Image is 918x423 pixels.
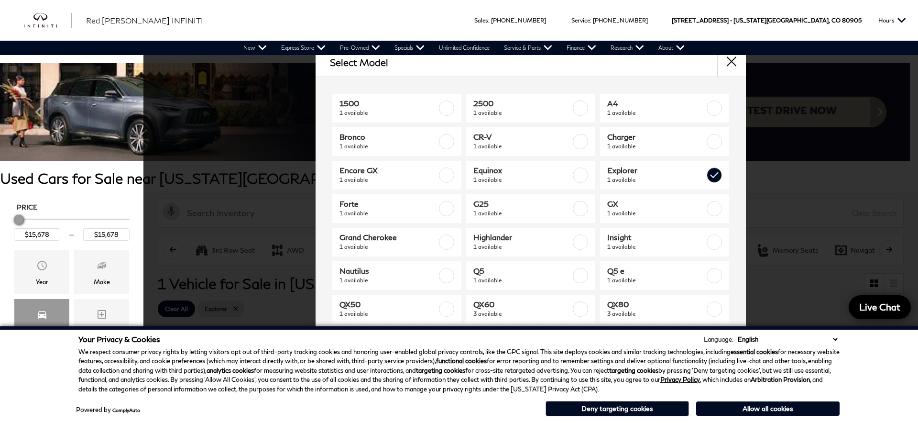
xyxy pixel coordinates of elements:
span: 1 available [607,242,705,252]
span: Grand Cherokee [339,233,437,242]
a: Q5 e1 available [600,261,729,290]
span: Equinox [473,166,571,175]
span: Q5 [473,266,571,276]
span: 1 available [339,175,437,185]
div: Previous [29,98,48,126]
input: Minimum [14,228,60,241]
span: 2500 [473,99,571,108]
a: Equinox1 available [466,161,595,189]
span: 1 available [339,242,437,252]
a: 25001 available [466,94,595,122]
span: 1 available [607,276,705,285]
div: Maximum Price [14,215,23,224]
a: Unlimited Confidence [432,41,497,55]
span: QX50 [339,300,437,309]
a: Express Store [274,41,333,55]
div: Model [33,325,51,336]
span: Nautilus [339,266,437,276]
a: Red [PERSON_NAME] INFINITI [86,15,203,26]
a: New [236,41,274,55]
span: 1 available [473,108,571,118]
span: 1 available [473,209,571,218]
span: 1500 [339,99,437,108]
a: Specials [387,41,432,55]
span: QX60 [473,300,571,309]
a: infiniti [24,13,72,28]
h2: Select Model [330,57,388,67]
nav: Main Navigation [236,41,692,55]
strong: targeting cookies [416,367,465,374]
span: A4 [607,99,705,108]
a: Charger1 available [600,127,729,156]
span: CR-V [473,132,571,142]
a: A41 available [600,94,729,122]
span: Charger [607,132,705,142]
span: Live Chat [854,301,905,313]
a: Research [603,41,651,55]
span: : [488,17,490,24]
div: YearYear [14,250,69,294]
span: : [590,17,591,24]
button: Deny targeting cookies [546,401,689,416]
a: QX501 available [332,295,461,323]
a: QX603 available [466,295,595,323]
div: TrimTrim [74,299,129,343]
a: GX1 available [600,194,729,223]
a: [STREET_ADDRESS] • [US_STATE][GEOGRAPHIC_DATA], CO 80905 [672,17,862,24]
div: ModelModel [14,299,69,343]
a: Pre-Owned [333,41,387,55]
a: Privacy Policy [660,376,700,383]
span: Q5 e [607,266,705,276]
div: Language: [704,336,733,343]
button: close [717,48,746,77]
span: Encore GX [339,166,437,175]
strong: analytics cookies [207,367,254,374]
span: 1 available [473,276,571,285]
span: Sales [474,17,488,24]
a: Service & Parts [497,41,559,55]
a: Nautilus1 available [332,261,461,290]
a: Encore GX1 available [332,161,461,189]
span: 1 available [473,175,571,185]
div: MakeMake [74,250,129,294]
a: QX803 available [600,295,729,323]
a: Q51 available [466,261,595,290]
span: 1 available [339,209,437,218]
a: Insight1 available [600,228,729,256]
span: Year [36,257,48,277]
div: Year [36,277,48,287]
p: We respect consumer privacy rights by letting visitors opt out of third-party tracking cookies an... [78,347,840,394]
a: G251 available [466,194,595,223]
a: Live Chat [849,295,911,319]
a: [PHONE_NUMBER] [593,17,648,24]
img: INFINITI [24,13,72,28]
span: 1 available [339,309,437,319]
span: 1 available [607,209,705,218]
span: 1 available [339,108,437,118]
span: 1 available [607,175,705,185]
span: Explorer [607,166,705,175]
input: Maximum [83,228,130,241]
a: Highlander1 available [466,228,595,256]
h5: Price [17,203,127,211]
span: 1 available [607,108,705,118]
span: 1 available [339,276,437,285]
a: Explorer1 available [600,161,729,189]
strong: functional cookies [436,357,487,365]
span: Your Privacy & Cookies [78,334,160,344]
a: [PHONE_NUMBER] [491,17,546,24]
span: 3 available [607,309,705,319]
span: Model [36,306,48,325]
strong: targeting cookies [609,367,658,374]
a: ComplyAuto [112,407,140,413]
a: Finance [559,41,603,55]
span: G25 [473,199,571,209]
span: 1 available [473,242,571,252]
span: 1 available [473,142,571,151]
span: Make [96,257,108,277]
a: Bronco1 available [332,127,461,156]
span: Service [571,17,590,24]
a: Grand Cherokee1 available [332,228,461,256]
span: 1 available [607,142,705,151]
span: Red [PERSON_NAME] INFINITI [86,16,203,25]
